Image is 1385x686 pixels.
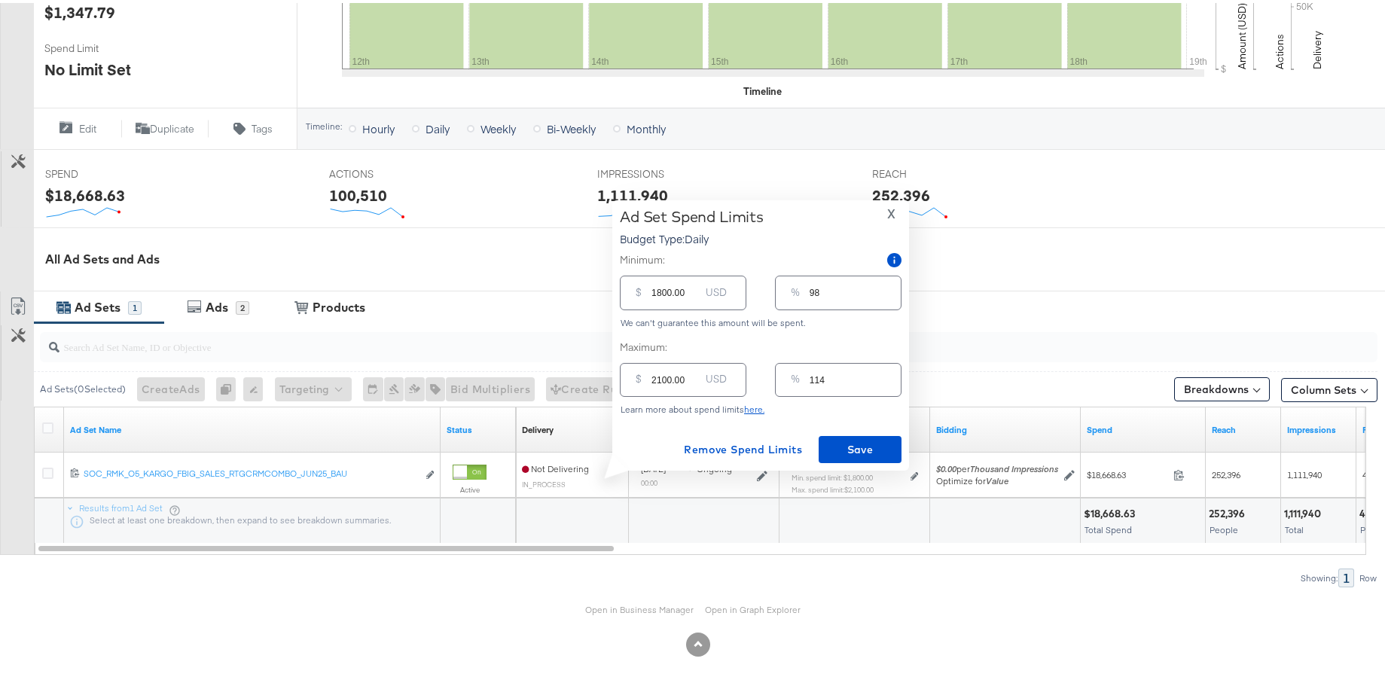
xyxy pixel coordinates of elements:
[597,181,668,203] div: 1,111,940
[84,465,417,480] a: SOC_RMK_O5_KARGO_FBIG_SALES_RTGCRMCOMBO_JUN25_BAU
[1362,466,1377,477] span: 4.41
[620,228,764,243] p: Budget Type: Daily
[1359,504,1383,518] div: 4.41
[1359,570,1377,581] div: Row
[881,205,901,216] button: X
[705,601,801,612] a: Open in Graph Explorer
[936,460,1058,471] span: per
[70,421,435,433] a: Your Ad Set name.
[700,366,733,393] div: USD
[236,298,249,312] div: 2
[785,279,806,306] div: %
[1087,466,1167,477] span: $18,668.63
[447,421,510,433] a: Shows the current state of your Ad Set.
[792,470,873,479] sub: Min. spend limit: $1,800.00
[1212,421,1275,433] a: The number of people your ad was served to.
[522,460,589,471] span: Not Delivering
[1287,421,1350,433] a: The number of times your ad was served. On mobile apps an ad is counted as served the first time ...
[128,298,142,312] div: 1
[79,119,96,133] span: Edit
[620,337,901,352] label: Maximum:
[792,482,874,491] sub: Max. spend limit : $2,100.00
[209,117,297,135] button: Tags
[1310,28,1324,66] text: Delivery
[597,164,710,178] span: IMPRESSIONS
[59,323,1255,352] input: Search Ad Set Name, ID or Objective
[1338,566,1354,584] div: 1
[1285,521,1304,532] span: Total
[819,433,901,460] button: Save
[522,421,554,433] div: Delivery
[44,56,131,78] div: No Limit Set
[426,118,450,133] span: Daily
[453,482,487,492] label: Active
[1212,466,1240,477] span: 252,396
[785,366,806,393] div: %
[45,164,158,178] span: SPEND
[547,118,596,133] span: Bi-Weekly
[1287,466,1322,477] span: 1,111,940
[970,460,1058,471] em: Thousand Impressions
[1174,374,1270,398] button: Breakdowns
[986,472,1008,483] em: Value
[150,119,194,133] span: Duplicate
[684,438,802,456] span: Remove Spend Limits
[44,38,157,53] span: Spend Limit
[305,118,343,129] div: Timeline:
[936,460,956,471] em: $0.00
[700,279,733,306] div: USD
[936,421,1075,433] a: Shows your bid and optimisation settings for this Ad Set.
[1209,504,1249,518] div: 252,396
[887,200,895,221] span: X
[216,374,243,398] div: 0
[630,366,648,393] div: $
[872,164,985,178] span: REACH
[678,433,808,460] button: Remove Spend Limits
[33,117,121,135] button: Edit
[522,421,554,433] a: Reflects the ability of your Ad Set to achieve delivery based on ad states, schedule and budget.
[329,164,442,178] span: ACTIONS
[630,279,648,306] div: $
[329,181,387,203] div: 100,510
[1300,570,1338,581] div: Showing:
[620,401,901,412] div: Learn more about spend limits
[1273,31,1286,66] text: Actions
[1087,421,1200,433] a: The total amount spent to date.
[1084,504,1139,518] div: $18,668.63
[627,118,666,133] span: Monthly
[620,205,764,223] div: Ad Set Spend Limits
[743,81,782,96] div: Timeline
[522,477,566,486] sub: IN_PROCESS
[936,472,1058,484] div: Optimize for
[40,380,126,393] div: Ad Sets ( 0 Selected)
[744,401,764,412] a: here.
[313,296,365,313] div: Products
[45,181,125,203] div: $18,668.63
[1284,504,1326,518] div: 1,111,940
[1085,521,1132,532] span: Total Spend
[825,438,895,456] span: Save
[872,181,930,203] div: 252,396
[1281,375,1377,399] button: Column Sets
[641,475,657,484] sub: 00:00
[480,118,516,133] span: Weekly
[75,296,121,313] div: Ad Sets
[206,296,228,313] div: Ads
[620,250,665,264] label: Minimum:
[121,117,209,135] button: Duplicate
[1210,521,1238,532] span: People
[620,315,901,325] div: We can't guarantee this amount will be spent.
[84,465,417,477] div: SOC_RMK_O5_KARGO_FBIG_SALES_RTGCRMCOMBO_JUN25_BAU
[362,118,395,133] span: Hourly
[585,601,694,612] a: Open in Business Manager
[252,119,273,133] span: Tags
